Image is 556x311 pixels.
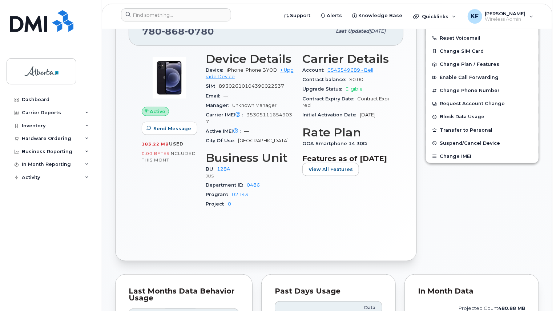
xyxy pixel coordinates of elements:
img: image20231002-3703462-15mqxqi.jpeg [148,56,191,100]
span: [PERSON_NAME] [485,11,526,16]
span: Eligible [346,86,363,92]
input: Find something... [121,8,231,21]
span: 868 [162,26,185,37]
span: [DATE] [360,112,375,117]
p: JUS [206,173,294,179]
span: Email [206,93,223,99]
span: City Of Use [206,138,238,143]
span: Unknown Manager [232,103,277,108]
a: Knowledge Base [347,8,407,23]
tspan: 480.88 MB [498,306,525,311]
span: $0.00 [349,77,363,82]
span: BU [206,166,217,172]
a: Alerts [315,8,347,23]
div: Past Days Usage [275,288,382,295]
span: Account [302,67,327,73]
button: Change Plan / Features [426,58,539,71]
a: 0486 [247,182,260,188]
a: Support [279,8,315,23]
span: included this month [142,151,196,163]
span: Project [206,201,228,207]
button: Block Data Usage [426,110,539,123]
span: Program [206,192,232,197]
h3: Features as of [DATE] [302,154,390,163]
span: 89302610104390022537 [219,83,284,89]
span: Manager [206,103,232,108]
h3: Device Details [206,52,294,65]
span: 0780 [185,26,214,37]
a: 0 [228,201,231,207]
span: Alerts [327,12,342,19]
span: Upgrade Status [302,86,346,92]
a: 128A [217,166,230,172]
span: Contract balance [302,77,349,82]
div: Last Months Data Behavior Usage [129,288,239,302]
button: View All Features [302,163,359,176]
span: 183.22 MB [142,141,169,147]
span: Carrier IMEI [206,112,246,117]
span: used [169,141,184,147]
button: Reset Voicemail [426,32,539,45]
span: Quicklinks [422,13,448,19]
span: Contract Expiry Date [302,96,357,101]
button: Change SIM Card [426,45,539,58]
a: 02143 [232,192,248,197]
span: [DATE] [369,28,386,34]
span: KF [471,12,479,21]
span: Active IMEI [206,128,244,134]
h3: Carrier Details [302,52,390,65]
span: Change Plan / Features [440,62,499,67]
span: 780 [142,26,214,37]
h3: Business Unit [206,151,294,164]
div: Krystle Fuller [463,9,539,24]
span: [GEOGRAPHIC_DATA] [238,138,289,143]
span: Device [206,67,227,73]
button: Change IMEI [426,150,539,163]
h3: Rate Plan [302,126,390,139]
span: Send Message [153,125,191,132]
span: Suspend/Cancel Device [440,140,500,146]
span: Active [150,108,166,115]
button: Send Message [142,122,197,135]
div: In Month Data [418,288,525,295]
button: Transfer to Personal [426,124,539,137]
span: Support [290,12,310,19]
button: Request Account Change [426,97,539,110]
span: — [244,128,249,134]
text: projected count [459,306,525,311]
span: Knowledge Base [358,12,402,19]
span: — [223,93,228,99]
span: 0.00 Bytes [142,151,169,156]
span: Department ID [206,182,247,188]
span: Wireless Admin [485,16,526,22]
span: Initial Activation Date [302,112,360,117]
a: 0543549689 - Bell [327,67,373,73]
span: GOA Smartphone 14 30D [302,141,371,146]
div: Quicklinks [408,9,461,24]
button: Change Phone Number [426,84,539,97]
span: SIM [206,83,219,89]
span: View All Features [309,166,353,173]
button: Suspend/Cancel Device [426,137,539,150]
span: Last updated [336,28,369,34]
span: 353051116549037 [206,112,292,124]
span: iPhone iPhone BYOD [227,67,277,73]
span: Enable Call Forwarding [440,75,499,80]
button: Enable Call Forwarding [426,71,539,84]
